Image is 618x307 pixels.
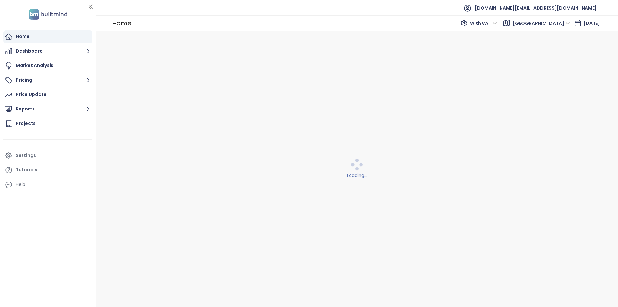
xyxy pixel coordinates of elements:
[3,178,92,191] div: Help
[470,18,497,28] span: With VAT
[3,59,92,72] a: Market Analysis
[475,0,597,16] span: [DOMAIN_NAME][EMAIL_ADDRESS][DOMAIN_NAME]
[3,74,92,87] button: Pricing
[16,33,30,41] div: Home
[3,88,92,101] a: Price Update
[16,62,53,70] div: Market Analysis
[16,166,37,174] div: Tutorials
[16,120,36,128] div: Projects
[584,20,600,26] span: [DATE]
[3,164,92,177] a: Tutorials
[3,117,92,130] a: Projects
[16,91,47,99] div: Price Update
[27,8,69,21] img: logo
[16,151,36,159] div: Settings
[3,30,92,43] a: Home
[112,17,132,30] div: Home
[16,180,25,188] div: Help
[513,18,570,28] span: Praha
[3,45,92,58] button: Dashboard
[3,103,92,116] button: Reports
[100,172,614,179] div: Loading...
[3,149,92,162] a: Settings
